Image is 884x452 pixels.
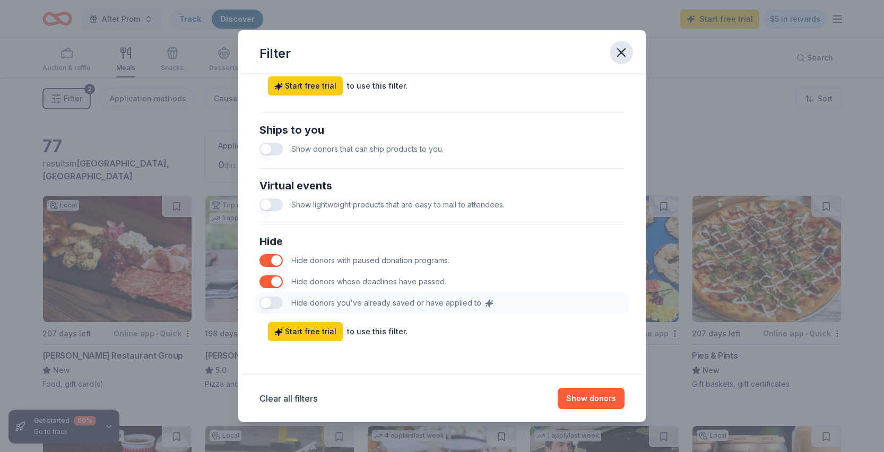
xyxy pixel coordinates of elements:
[259,233,625,250] div: Hide
[274,80,336,92] span: Start free trial
[347,80,408,92] div: to use this filter.
[259,45,291,62] div: Filter
[274,325,336,338] span: Start free trial
[259,121,625,138] div: Ships to you
[259,177,625,194] div: Virtual events
[558,388,625,409] button: Show donors
[259,392,317,405] button: Clear all filters
[291,256,449,265] span: Hide donors with paused donation programs.
[268,76,343,95] a: Start free trial
[291,277,446,286] span: Hide donors whose deadlines have passed.
[291,144,444,153] span: Show donors that can ship products to you.
[291,200,505,209] span: Show lightweight products that are easy to mail to attendees.
[347,325,408,338] div: to use this filter.
[268,322,343,341] a: Start free trial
